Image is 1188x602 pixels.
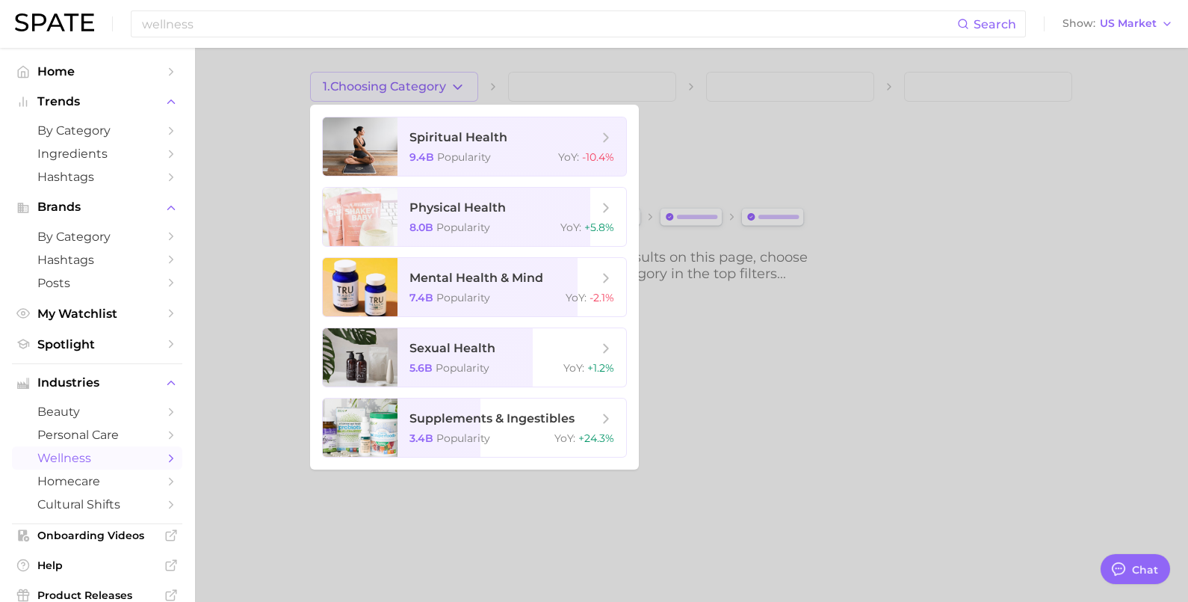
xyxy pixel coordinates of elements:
a: wellness [12,446,182,470]
button: Brands [12,196,182,218]
span: 3.4b [409,431,433,445]
span: US Market [1100,19,1157,28]
span: cultural shifts [37,497,157,512]
span: Spotlight [37,337,157,351]
span: Trends [37,95,157,108]
span: 7.4b [409,291,433,304]
span: Popularity [436,361,489,375]
a: Hashtags [12,165,182,188]
span: Help [37,559,157,572]
span: spiritual health [409,130,507,144]
span: Show [1062,19,1095,28]
a: Hashtags [12,248,182,271]
span: YoY : [560,221,581,234]
a: homecare [12,470,182,493]
span: +24.3% [578,431,614,445]
span: Popularity [437,150,491,164]
span: Search [974,17,1016,31]
a: My Watchlist [12,302,182,325]
input: Search here for a brand, industry, or ingredient [140,11,957,37]
button: Trends [12,90,182,113]
span: 9.4b [409,150,434,164]
span: YoY : [554,431,575,445]
span: wellness [37,451,157,465]
span: YoY : [558,150,579,164]
span: personal care [37,428,157,442]
span: Popularity [436,291,490,304]
img: SPATE [15,13,94,31]
span: beauty [37,405,157,419]
a: Home [12,60,182,83]
button: Industries [12,372,182,394]
span: My Watchlist [37,307,157,321]
span: YoY : [563,361,584,375]
span: Onboarding Videos [37,529,157,542]
span: Home [37,64,157,79]
span: Hashtags [37,253,157,267]
span: -2.1% [590,291,614,304]
button: ShowUS Market [1059,14,1177,34]
span: homecare [37,474,157,488]
span: +1.2% [587,361,614,375]
span: Industries [37,376,157,390]
span: Ingredients [37,147,157,161]
span: YoY : [566,291,587,304]
a: Help [12,554,182,577]
a: personal care [12,423,182,446]
span: sexual health [409,341,495,355]
span: physical health [409,200,506,215]
span: 8.0b [409,221,433,234]
span: Product Releases [37,589,157,602]
span: supplements & ingestibles [409,411,575,426]
span: Popularity [436,431,490,445]
a: cultural shifts [12,493,182,516]
a: Onboarding Videos [12,524,182,547]
span: Posts [37,276,157,290]
span: +5.8% [584,221,614,234]
a: beauty [12,400,182,423]
span: mental health & mind [409,271,543,285]
a: Posts [12,271,182,295]
span: 5.6b [409,361,433,375]
ul: 1.Choosing Category [310,105,639,470]
span: Hashtags [37,170,157,184]
span: -10.4% [582,150,614,164]
a: Spotlight [12,333,182,356]
span: by Category [37,230,157,244]
a: Ingredients [12,142,182,165]
a: by Category [12,225,182,248]
span: by Category [37,123,157,138]
span: Popularity [436,221,490,234]
span: Brands [37,200,157,214]
a: by Category [12,119,182,142]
